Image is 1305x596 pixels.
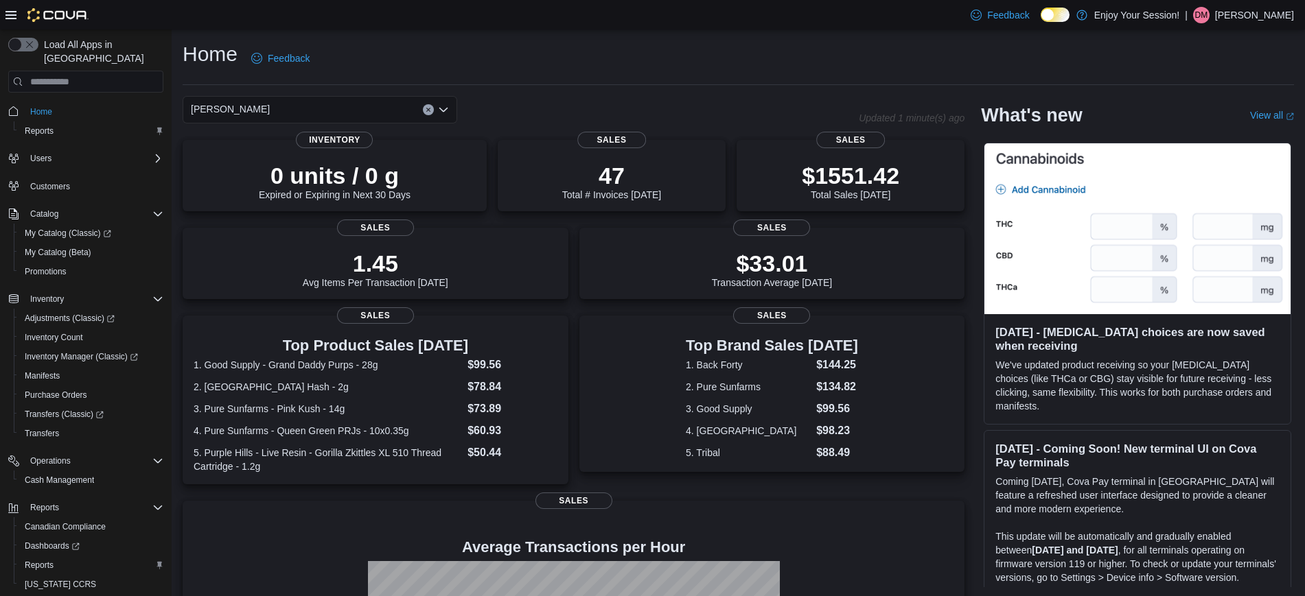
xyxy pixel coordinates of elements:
[296,132,373,148] span: Inventory
[25,475,94,486] span: Cash Management
[423,104,434,115] button: Clear input
[19,310,120,326] a: Adjustments (Classic)
[995,529,1280,584] p: This update will be automatically and gradually enabled between , for all terminals operating on ...
[816,132,885,148] span: Sales
[25,206,163,222] span: Catalog
[19,348,143,365] a: Inventory Manager (Classic)
[19,557,59,573] a: Reports
[19,263,163,280] span: Promotions
[14,328,169,347] button: Inventory Count
[816,379,858,395] dd: $134.82
[14,575,169,594] button: [US_STATE] CCRS
[3,204,169,224] button: Catalog
[19,225,117,241] a: My Catalog (Classic)
[30,294,64,305] span: Inventory
[25,428,59,439] span: Transfers
[19,244,97,261] a: My Catalog (Beta)
[30,208,58,219] span: Catalog
[1041,22,1041,23] span: Dark Mode
[995,475,1280,516] p: Coming [DATE], Cova Pay terminal in [GEOGRAPHIC_DATA] will feature a refreshed user interface des...
[14,262,169,281] button: Promotions
[816,401,858,417] dd: $99.56
[38,38,163,65] span: Load All Apps in [GEOGRAPHIC_DATA]
[965,1,1035,29] a: Feedback
[14,517,169,536] button: Canadian Compliance
[1215,7,1294,23] p: [PERSON_NAME]
[25,126,54,136] span: Reports
[1094,7,1180,23] p: Enjoy Your Session!
[3,149,169,168] button: Users
[14,309,169,328] a: Adjustments (Classic)
[19,518,163,535] span: Canadian Compliance
[25,178,163,195] span: Customers
[194,539,954,556] h4: Average Transactions per Hour
[19,387,93,403] a: Purchase Orders
[3,498,169,517] button: Reports
[577,132,646,148] span: Sales
[30,106,52,117] span: Home
[19,406,109,422] a: Transfers (Classic)
[467,379,557,395] dd: $78.84
[19,368,163,384] span: Manifests
[14,243,169,262] button: My Catalog (Beta)
[987,8,1029,22] span: Feedback
[14,366,169,385] button: Manifests
[30,502,59,513] span: Reports
[535,492,612,509] span: Sales
[19,576,163,593] span: Washington CCRS
[25,228,111,239] span: My Catalog (Classic)
[19,406,163,422] span: Transfers (Classic)
[337,219,414,236] span: Sales
[1195,7,1208,23] span: DM
[25,247,91,258] span: My Catalog (Beta)
[733,219,810,236] span: Sales
[25,409,104,420] span: Transfers (Classic)
[3,289,169,309] button: Inventory
[733,307,810,324] span: Sales
[3,451,169,470] button: Operations
[686,402,811,416] dt: 3. Good Supply
[1041,8,1070,22] input: Dark Mode
[19,425,65,442] a: Transfers
[1185,7,1188,23] p: |
[183,40,238,68] h1: Home
[25,370,60,381] span: Manifests
[194,424,462,438] dt: 4. Pure Sunfarms - Queen Green PRJs - 10x0.35g
[337,307,414,324] span: Sales
[19,538,163,554] span: Dashboards
[686,337,858,354] h3: Top Brand Sales [DATE]
[816,357,858,373] dd: $144.25
[14,470,169,490] button: Cash Management
[3,101,169,121] button: Home
[194,337,557,354] h3: Top Product Sales [DATE]
[14,385,169,405] button: Purchase Orders
[14,536,169,556] a: Dashboards
[19,225,163,241] span: My Catalog (Classic)
[194,380,462,394] dt: 2. [GEOGRAPHIC_DATA] Hash - 2g
[25,102,163,119] span: Home
[995,442,1280,469] h3: [DATE] - Coming Soon! New terminal UI on Cova Pay terminals
[19,123,163,139] span: Reports
[25,579,96,590] span: [US_STATE] CCRS
[25,453,76,469] button: Operations
[467,422,557,439] dd: $60.93
[25,104,58,120] a: Home
[25,499,65,516] button: Reports
[19,310,163,326] span: Adjustments (Classic)
[14,347,169,366] a: Inventory Manager (Classic)
[438,104,449,115] button: Open list of options
[25,453,163,469] span: Operations
[816,422,858,439] dd: $98.23
[14,405,169,424] a: Transfers (Classic)
[712,250,833,288] div: Transaction Average [DATE]
[25,351,138,362] span: Inventory Manager (Classic)
[25,390,87,401] span: Purchase Orders
[14,224,169,243] a: My Catalog (Classic)
[25,499,163,516] span: Reports
[19,263,72,280] a: Promotions
[25,540,80,551] span: Dashboards
[25,332,83,343] span: Inventory Count
[1032,545,1118,556] strong: [DATE] and [DATE]
[19,123,59,139] a: Reports
[25,291,69,307] button: Inventory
